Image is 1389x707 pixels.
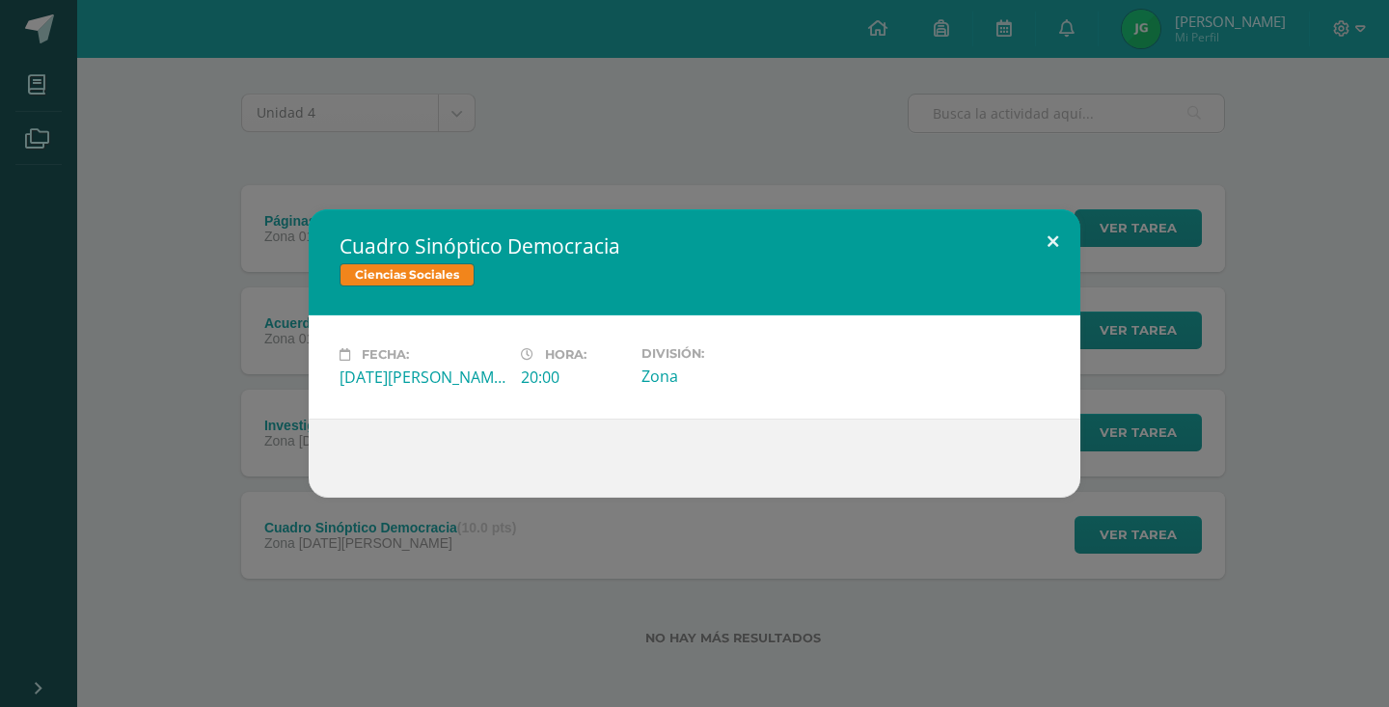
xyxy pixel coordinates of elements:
span: Fecha: [362,347,409,362]
span: Ciencias Sociales [340,263,475,286]
div: [DATE][PERSON_NAME] [340,367,505,388]
button: Close (Esc) [1025,209,1080,275]
div: 20:00 [521,367,626,388]
span: Hora: [545,347,586,362]
div: Zona [641,366,807,387]
h2: Cuadro Sinóptico Democracia [340,232,1049,259]
label: División: [641,346,807,361]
